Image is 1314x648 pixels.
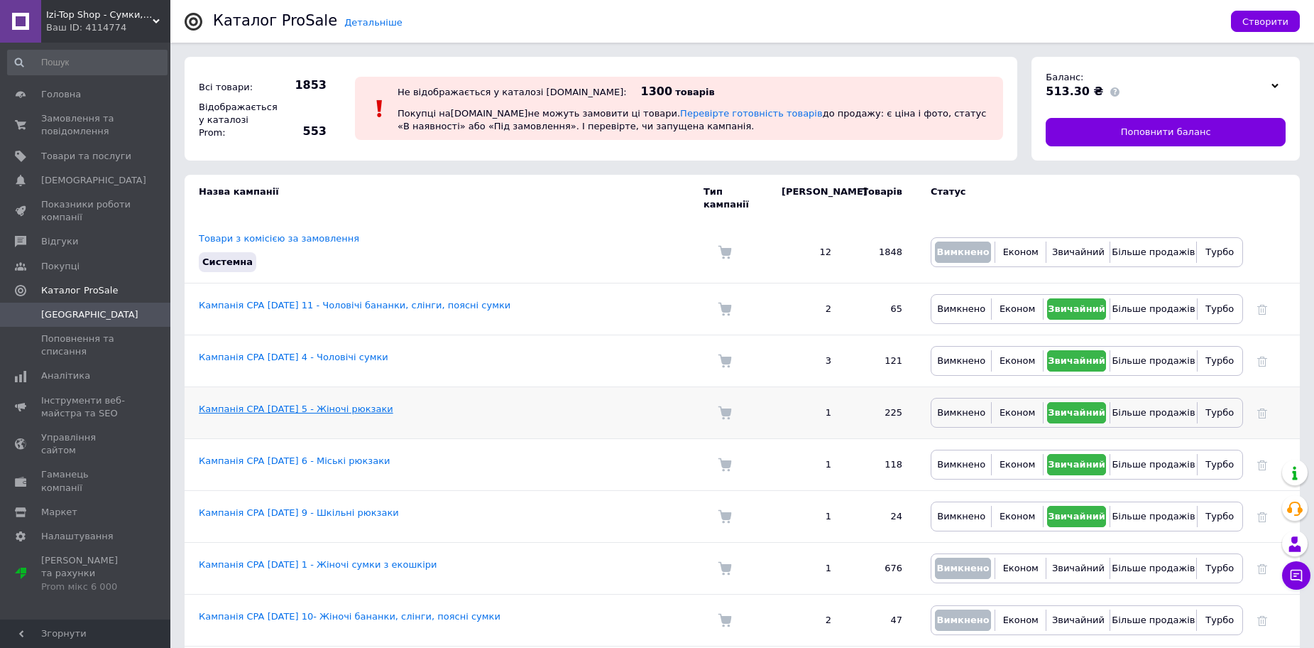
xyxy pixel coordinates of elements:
a: Кампанія CPA [DATE] 1 - Жіночі сумки з екошкіри [199,559,437,570]
a: Видалити [1257,563,1267,573]
span: Турбо [1205,247,1234,257]
span: Покупці на [DOMAIN_NAME] не можуть замовити ці товари. до продажу: є ціна і фото, статус «В наявн... [398,108,986,131]
button: Більше продажів [1114,298,1193,320]
span: Вимкнено [937,459,985,470]
span: Більше продажів [1112,459,1195,470]
a: Товари з комісією за замовлення [199,233,359,244]
img: Комісія за замовлення [718,245,732,259]
img: :exclamation: [369,98,390,119]
td: Статус [916,175,1243,222]
span: Вимкнено [937,303,985,314]
button: Економ [999,242,1042,263]
span: Вимкнено [937,355,985,366]
img: Комісія за замовлення [718,302,732,316]
span: Турбо [1205,407,1234,418]
span: Звичайний [1048,355,1105,366]
button: Економ [999,558,1042,579]
td: 1 [767,439,845,491]
span: Вимкнено [937,511,985,522]
a: Кампанія CPA [DATE] 9 - Шкільні рюкзаки [199,507,399,518]
td: 47 [845,595,916,647]
span: Більше продажів [1112,247,1195,257]
button: Вимкнено [935,610,991,631]
span: Вимкнено [936,247,989,257]
span: Відгуки [41,235,78,248]
button: Вимкнено [935,242,991,263]
span: [GEOGRAPHIC_DATA] [41,308,138,321]
span: Замовлення та повідомлення [41,112,131,138]
a: Детальніше [344,17,403,28]
td: Назва кампанії [185,175,703,222]
button: Звичайний [1047,402,1107,423]
button: Звичайний [1047,454,1107,475]
input: Пошук [7,50,168,75]
button: Турбо [1201,298,1239,320]
span: Турбо [1205,563,1234,573]
span: Управління сайтом [41,431,131,457]
button: Більше продажів [1114,454,1193,475]
span: Головна [41,88,81,101]
span: Створити [1242,16,1288,27]
span: Економ [1003,247,1039,257]
span: Маркет [41,506,77,519]
img: Комісія за замовлення [718,458,732,472]
span: Турбо [1205,511,1234,522]
span: товарів [675,87,714,97]
button: Більше продажів [1114,402,1193,423]
button: Вимкнено [935,506,987,527]
span: Поповнити баланс [1121,126,1211,139]
span: Більше продажів [1112,615,1195,625]
button: Вимкнено [935,298,987,320]
span: Економ [1000,511,1035,522]
span: 553 [277,124,327,139]
span: Більше продажів [1112,563,1195,573]
button: Економ [995,506,1039,527]
td: 1 [767,491,845,543]
span: Системна [202,256,253,267]
span: Турбо [1205,303,1234,314]
td: 2 [767,283,845,335]
span: Звичайний [1052,247,1105,257]
span: Каталог ProSale [41,284,118,297]
span: Більше продажів [1112,355,1195,366]
button: Звичайний [1050,558,1106,579]
button: Економ [999,610,1042,631]
span: Звичайний [1048,511,1105,522]
td: 12 [767,222,845,283]
button: Звичайний [1047,298,1107,320]
div: Ваш ID: 4114774 [46,21,170,34]
div: Відображається у каталозі Prom: [195,97,273,144]
span: Показники роботи компанії [41,198,131,224]
span: 1300 [641,85,673,98]
div: Не відображається у каталозі [DOMAIN_NAME]: [398,87,627,97]
span: Аналітика [41,369,90,382]
button: Економ [995,402,1039,423]
a: Видалити [1257,407,1267,418]
span: Товари та послуги [41,150,131,163]
button: Турбо [1201,506,1239,527]
a: Кампанія CPA [DATE] 5 - Жіночі рюкзаки [199,404,393,414]
span: Інструменти веб-майстра та SEO [41,394,131,420]
a: Кампанія CPA [DATE] 11 - Чоловічі бананки, слінги, поясні сумки [199,300,510,310]
a: Видалити [1257,355,1267,366]
td: 1848 [845,222,916,283]
span: Вимкнено [937,407,985,418]
span: Звичайний [1048,459,1105,470]
button: Більше продажів [1114,558,1193,579]
a: Перевірте готовність товарів [680,108,823,119]
span: [DEMOGRAPHIC_DATA] [41,174,146,187]
span: Гаманець компанії [41,468,131,494]
button: Економ [995,350,1039,372]
span: Покупці [41,260,80,273]
button: Звичайний [1050,610,1106,631]
span: Більше продажів [1112,511,1195,522]
td: [PERSON_NAME] [767,175,845,222]
button: Турбо [1201,350,1239,372]
span: Вимкнено [936,563,989,573]
span: Економ [1000,459,1035,470]
td: Тип кампанії [703,175,767,222]
button: Вимкнено [935,454,987,475]
div: Prom мікс 6 000 [41,580,131,593]
span: Вимкнено [936,615,989,625]
a: Кампанія CPA [DATE] 4 - Чоловічі сумки [199,352,388,362]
